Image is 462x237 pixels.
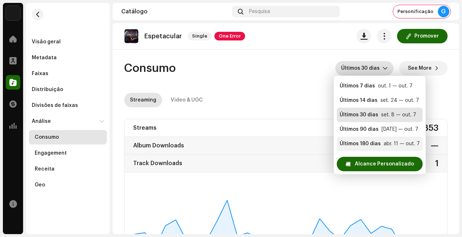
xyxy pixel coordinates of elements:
[438,6,449,17] div: G
[382,126,418,133] div: [DATE] — out. 7
[337,108,423,122] li: Últimos 30 dias
[384,140,420,147] div: abr. 11 — out. 7
[29,114,107,192] re-m-nav-dropdown: Análise
[29,146,107,160] re-m-nav-item: Engagement
[355,157,414,171] span: Alcance Personalizado
[171,93,203,107] div: Video & UGC
[431,140,439,151] div: —
[32,39,61,45] div: Visão geral
[340,111,378,118] div: Últimos 30 dias
[29,35,107,49] re-m-nav-item: Visão geral
[408,61,432,76] span: See More
[32,118,51,124] div: Análise
[214,32,245,40] span: One Error
[334,76,426,168] ul: Option List
[249,9,270,14] span: Pesquisa
[29,130,107,145] re-m-nav-item: Consumo
[337,93,423,108] li: Últimos 14 dias
[133,158,182,169] div: Track Downloads
[133,122,157,134] div: Streams
[435,158,439,169] div: 1
[378,82,413,90] div: out. 1 — out. 7
[144,33,182,40] p: Espetacular
[397,9,433,14] span: Personificação
[341,61,383,76] span: Últimos 30 dias
[124,29,139,43] img: 62239298-c7ec-435a-827c-514de6cebbf5
[29,98,107,113] re-m-nav-item: Divisões de faixas
[35,182,45,188] div: Geo
[381,111,416,118] div: set. 8 — out. 7
[124,61,176,76] span: Consumo
[121,9,229,14] div: Catálogo
[32,103,78,108] div: Divisões de faixas
[29,66,107,81] re-m-nav-item: Faixas
[133,140,184,151] div: Album Downloads
[29,82,107,97] re-m-nav-item: Distribuição
[32,71,48,77] div: Faixas
[340,126,379,133] div: Últimos 90 dias
[337,79,423,93] li: Últimos 7 dias
[337,137,423,151] li: Últimos 180 dias
[337,151,423,165] li: Últimos 365 dias
[35,134,59,140] div: Consumo
[399,61,448,76] button: See More
[29,162,107,176] re-m-nav-item: Receita
[340,140,381,147] div: Últimos 180 dias
[397,29,448,43] button: Promover
[32,87,63,92] div: Distribuição
[6,6,20,20] img: 730b9dfe-18b5-4111-b483-f30b0c182d82
[35,166,55,172] div: Receita
[380,97,419,104] div: set. 24 — out. 7
[32,55,57,61] div: Metadata
[340,97,378,104] div: Últimos 14 dias
[130,93,156,107] div: Streaming
[340,82,375,90] div: Últimos 7 dias
[188,32,212,40] span: Single
[337,122,423,137] li: Últimos 90 dias
[414,29,439,43] span: Promover
[29,178,107,192] re-m-nav-item: Geo
[35,150,67,156] div: Engagement
[383,61,388,76] div: dropdown trigger
[29,51,107,65] re-m-nav-item: Metadata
